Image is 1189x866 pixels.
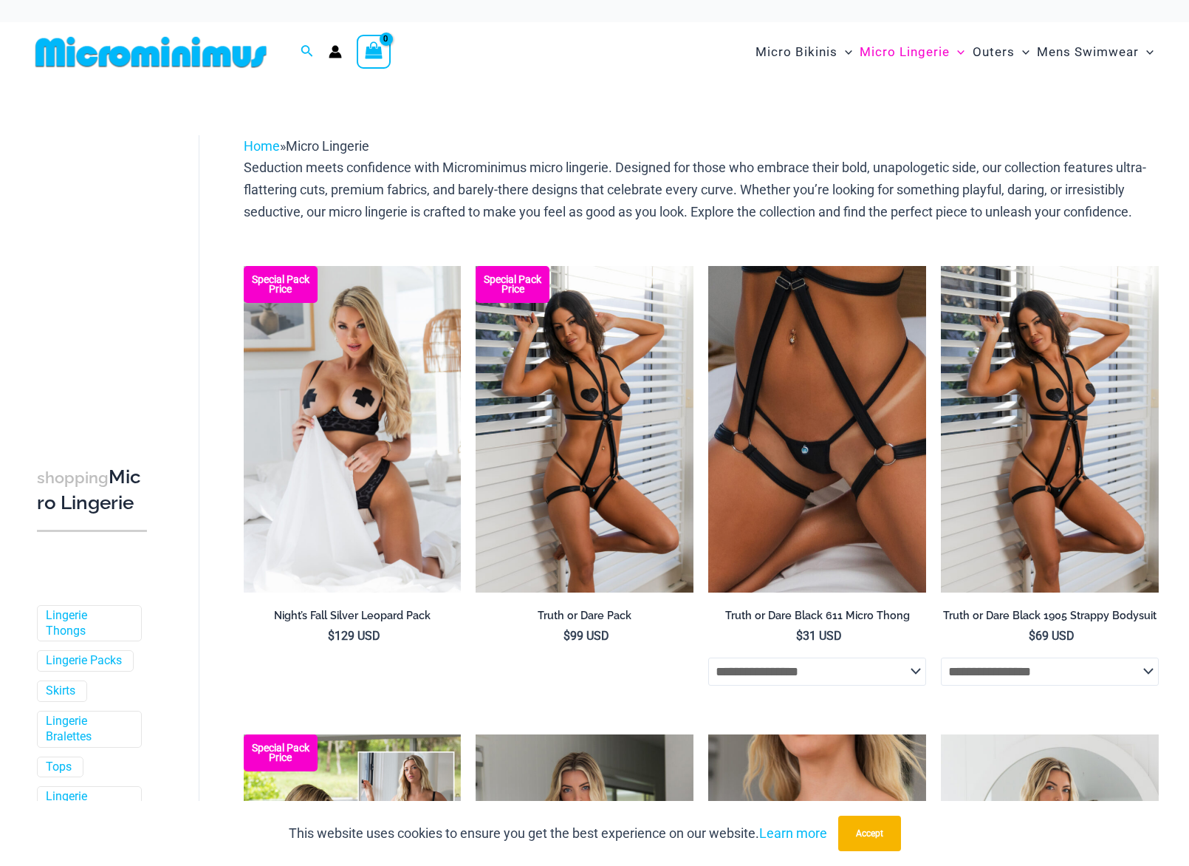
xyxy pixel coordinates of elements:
[941,266,1159,593] img: Truth or Dare Black 1905 Bodysuit 611 Micro 07
[244,266,462,593] a: Nights Fall Silver Leopard 1036 Bra 6046 Thong 09v2 Nights Fall Silver Leopard 1036 Bra 6046 Thon...
[328,629,380,643] bdi: 129 USD
[37,465,147,516] h3: Micro Lingerie
[796,629,803,643] span: $
[973,33,1015,71] span: Outers
[759,825,827,841] a: Learn more
[941,266,1159,593] a: Truth or Dare Black 1905 Bodysuit 611 Micro 07Truth or Dare Black 1905 Bodysuit 611 Micro 05Truth...
[476,609,693,623] h2: Truth or Dare Pack
[37,123,170,419] iframe: TrustedSite Certified
[244,138,369,154] span: »
[37,468,109,487] span: shopping
[286,138,369,154] span: Micro Lingerie
[837,33,852,71] span: Menu Toggle
[838,816,901,851] button: Accept
[969,30,1033,75] a: OutersMenu ToggleMenu Toggle
[708,609,926,623] h2: Truth or Dare Black 611 Micro Thong
[46,653,122,669] a: Lingerie Packs
[328,629,335,643] span: $
[46,789,130,820] a: Lingerie Bodysuits
[30,35,273,69] img: MM SHOP LOGO FLAT
[244,266,462,593] img: Nights Fall Silver Leopard 1036 Bra 6046 Thong 09v2
[1029,629,1035,643] span: $
[750,27,1159,77] nav: Site Navigation
[563,629,570,643] span: $
[476,266,693,593] a: Truth or Dare Black 1905 Bodysuit 611 Micro 07 Truth or Dare Black 1905 Bodysuit 611 Micro 06Trut...
[752,30,856,75] a: Micro BikinisMenu ToggleMenu Toggle
[244,609,462,628] a: Night’s Fall Silver Leopard Pack
[1139,33,1154,71] span: Menu Toggle
[1033,30,1157,75] a: Mens SwimwearMenu ToggleMenu Toggle
[244,275,318,294] b: Special Pack Price
[289,822,827,845] p: This website uses cookies to ensure you get the best experience on our website.
[244,743,318,763] b: Special Pack Price
[244,138,280,154] a: Home
[46,608,130,639] a: Lingerie Thongs
[708,609,926,628] a: Truth or Dare Black 611 Micro Thong
[941,609,1159,623] h2: Truth or Dare Black 1905 Strappy Bodysuit
[46,760,72,775] a: Tops
[860,33,950,71] span: Micro Lingerie
[950,33,964,71] span: Menu Toggle
[708,266,926,593] a: Truth or Dare Black Micro 02Truth or Dare Black 1905 Bodysuit 611 Micro 12Truth or Dare Black 190...
[796,629,842,643] bdi: 31 USD
[476,275,549,294] b: Special Pack Price
[301,43,314,61] a: Search icon link
[708,266,926,593] img: Truth or Dare Black Micro 02
[46,714,130,745] a: Lingerie Bralettes
[755,33,837,71] span: Micro Bikinis
[476,266,693,593] img: Truth or Dare Black 1905 Bodysuit 611 Micro 07
[941,609,1159,628] a: Truth or Dare Black 1905 Strappy Bodysuit
[1029,629,1075,643] bdi: 69 USD
[357,35,391,69] a: View Shopping Cart, empty
[1037,33,1139,71] span: Mens Swimwear
[244,157,1159,222] p: Seduction meets confidence with Microminimus micro lingerie. Designed for those who embrace their...
[856,30,968,75] a: Micro LingerieMenu ToggleMenu Toggle
[46,683,75,699] a: Skirts
[563,629,609,643] bdi: 99 USD
[244,609,462,623] h2: Night’s Fall Silver Leopard Pack
[476,609,693,628] a: Truth or Dare Pack
[1015,33,1029,71] span: Menu Toggle
[329,45,342,58] a: Account icon link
